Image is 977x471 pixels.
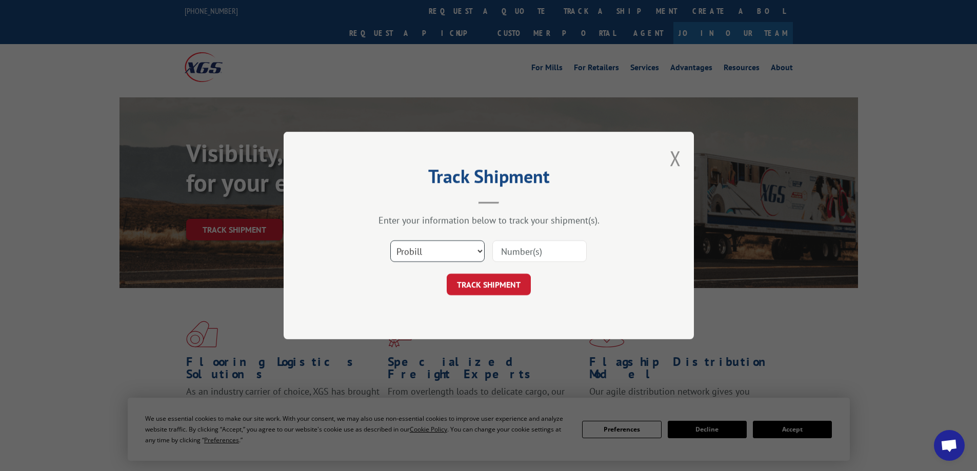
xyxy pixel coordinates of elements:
[934,430,965,461] div: Open chat
[447,274,531,295] button: TRACK SHIPMENT
[335,214,643,226] div: Enter your information below to track your shipment(s).
[670,145,681,172] button: Close modal
[492,240,587,262] input: Number(s)
[335,169,643,189] h2: Track Shipment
